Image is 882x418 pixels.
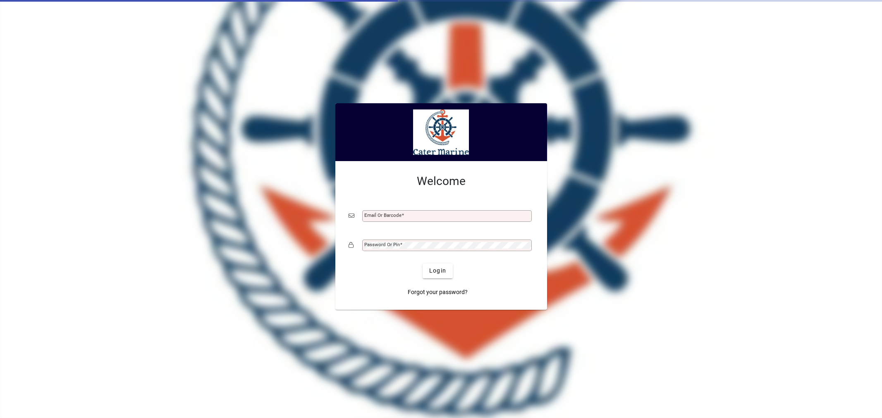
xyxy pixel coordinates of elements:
[364,212,402,218] mat-label: Email or Barcode
[429,266,446,275] span: Login
[364,242,400,247] mat-label: Password or Pin
[408,288,468,297] span: Forgot your password?
[349,174,534,188] h2: Welcome
[404,285,471,300] a: Forgot your password?
[423,264,453,278] button: Login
